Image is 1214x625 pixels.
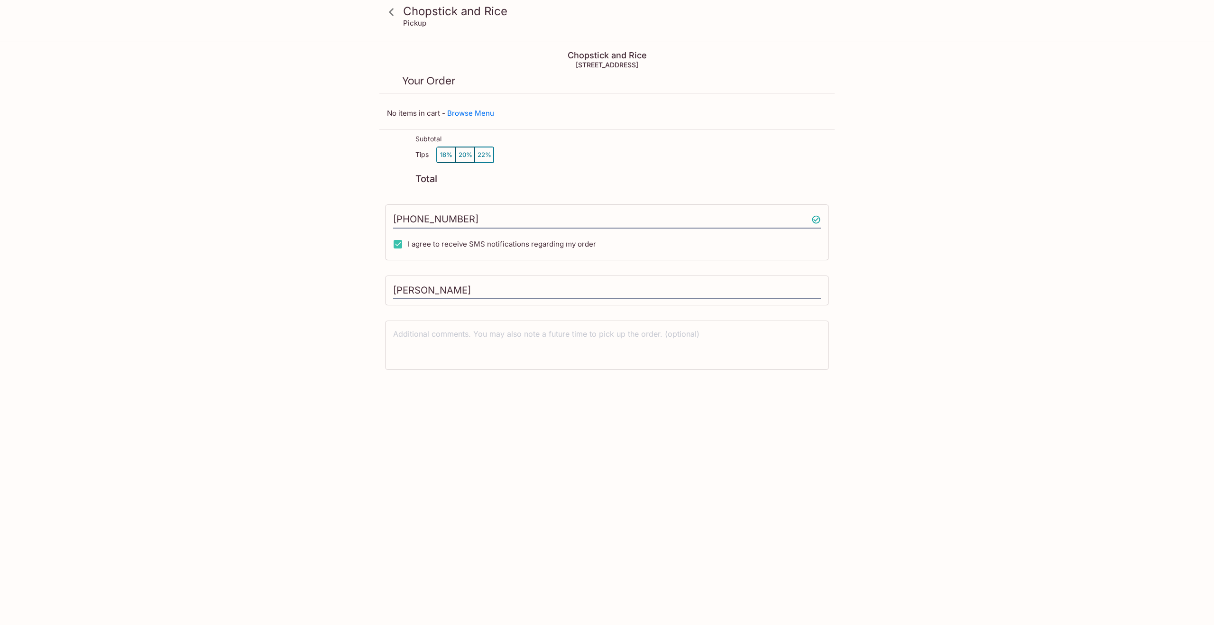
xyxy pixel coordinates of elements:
p: Subtotal [415,135,441,143]
button: 22% [475,147,494,163]
p: Total [415,175,437,184]
p: No items in cart - [387,109,827,118]
span: I agree to receive SMS notifications regarding my order [408,239,596,248]
h5: [STREET_ADDRESS] [379,61,835,69]
a: Browse Menu [447,109,494,118]
p: Your Order [402,76,812,85]
input: Enter first and last name [393,282,821,300]
input: Enter phone number [393,211,821,229]
button: 20% [456,147,475,163]
h3: Chopstick and Rice [403,4,827,18]
p: Pickup [403,18,426,28]
h4: Chopstick and Rice [379,50,835,61]
button: 18% [437,147,456,163]
p: Tips [415,151,429,158]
